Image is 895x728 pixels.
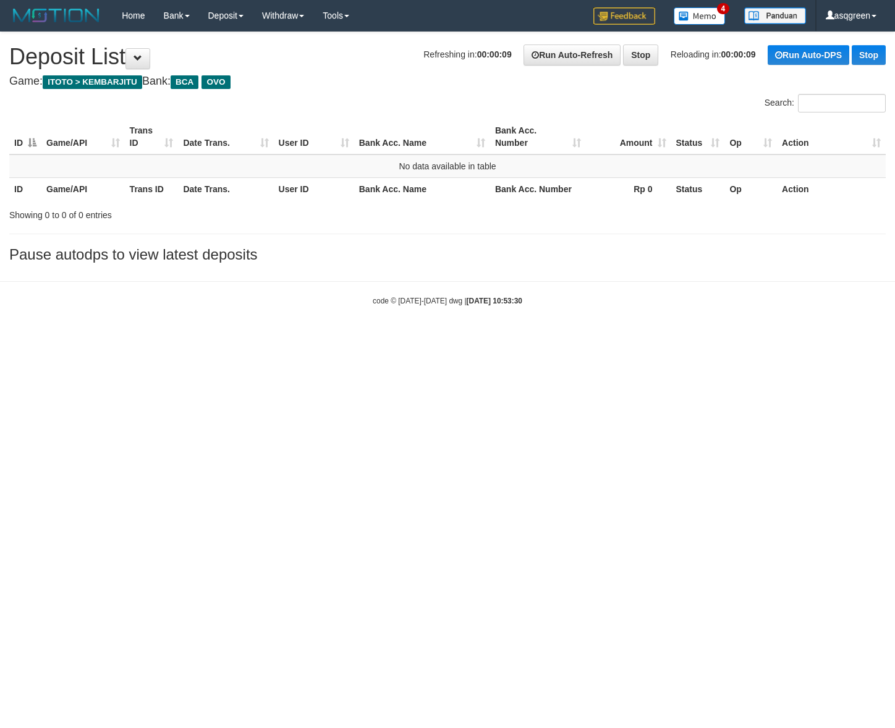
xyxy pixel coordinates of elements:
th: Op [724,177,777,200]
td: No data available in table [9,154,886,178]
th: Action: activate to sort column ascending [777,119,886,154]
th: Game/API [41,177,125,200]
th: ID: activate to sort column descending [9,119,41,154]
th: Date Trans.: activate to sort column ascending [178,119,273,154]
span: BCA [171,75,198,89]
th: Bank Acc. Number: activate to sort column ascending [490,119,586,154]
th: Bank Acc. Number [490,177,586,200]
span: OVO [201,75,230,89]
h4: Game: Bank: [9,75,886,88]
span: ITOTO > KEMBARJITU [43,75,142,89]
th: Op: activate to sort column ascending [724,119,777,154]
th: Bank Acc. Name [354,177,490,200]
a: Stop [852,45,886,65]
th: Game/API: activate to sort column ascending [41,119,125,154]
img: Feedback.jpg [593,7,655,25]
th: User ID [274,177,354,200]
th: User ID: activate to sort column ascending [274,119,354,154]
strong: [DATE] 10:53:30 [467,297,522,305]
th: Trans ID: activate to sort column ascending [125,119,179,154]
th: Status [671,177,725,200]
a: Run Auto-Refresh [524,44,621,66]
small: code © [DATE]-[DATE] dwg | [373,297,522,305]
img: Button%20Memo.svg [674,7,726,25]
th: Date Trans. [178,177,273,200]
th: Trans ID [125,177,179,200]
strong: 00:00:09 [477,49,512,59]
th: Amount: activate to sort column ascending [586,119,671,154]
th: ID [9,177,41,200]
h1: Deposit List [9,44,886,69]
img: MOTION_logo.png [9,6,103,25]
th: Rp 0 [586,177,671,200]
th: Bank Acc. Name: activate to sort column ascending [354,119,490,154]
span: Reloading in: [671,49,756,59]
span: 4 [717,3,730,14]
span: Refreshing in: [423,49,511,59]
input: Search: [798,94,886,112]
th: Status: activate to sort column ascending [671,119,725,154]
img: panduan.png [744,7,806,24]
label: Search: [765,94,886,112]
a: Stop [623,44,658,66]
th: Action [777,177,886,200]
a: Run Auto-DPS [768,45,849,65]
strong: 00:00:09 [721,49,756,59]
h3: Pause autodps to view latest deposits [9,247,886,263]
div: Showing 0 to 0 of 0 entries [9,204,363,221]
